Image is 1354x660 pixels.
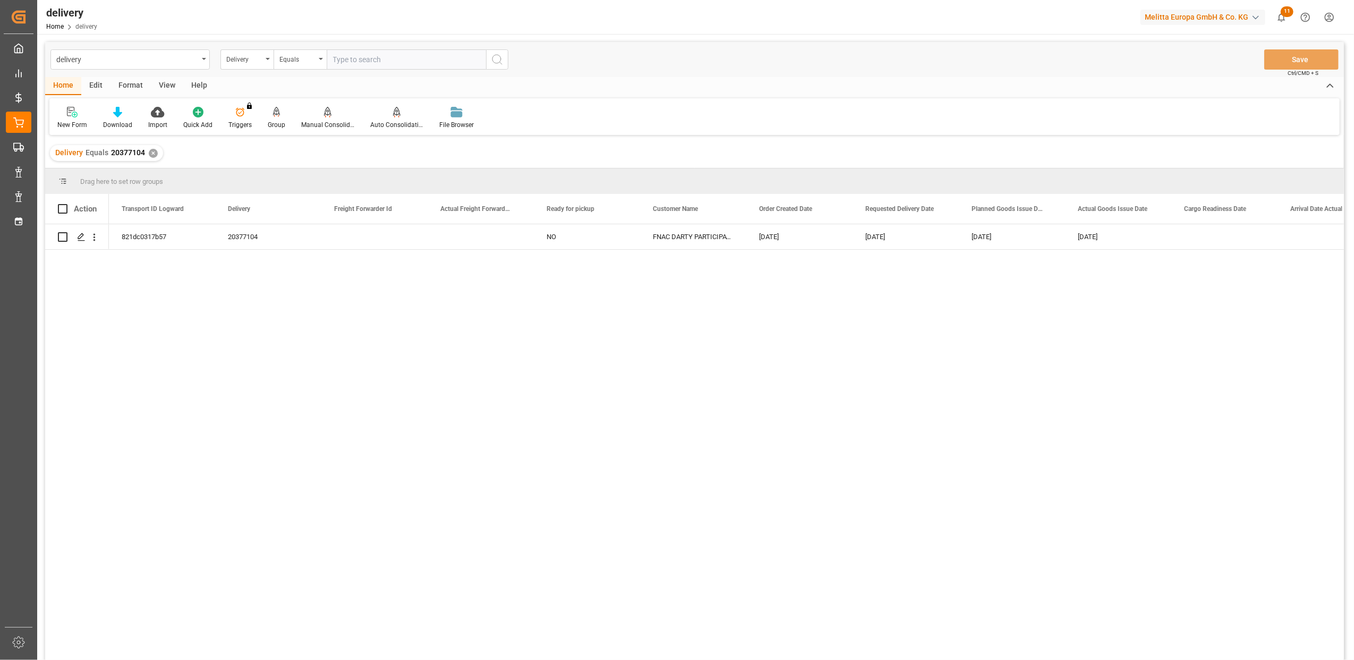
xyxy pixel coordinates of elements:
[279,52,316,64] div: Equals
[220,49,274,70] button: open menu
[110,77,151,95] div: Format
[183,120,212,130] div: Quick Add
[45,77,81,95] div: Home
[149,149,158,158] div: ✕
[534,224,640,249] div: NO
[46,5,97,21] div: delivery
[486,49,508,70] button: search button
[1184,205,1246,213] span: Cargo Readiness Date
[122,205,184,213] span: Transport ID Logward
[746,224,853,249] div: [DATE]
[547,205,594,213] span: Ready for pickup
[440,205,512,213] span: Actual Freight Forwarder Id
[640,224,746,249] div: FNAC DARTY PARTICIPATIONS ET SERVICES
[439,120,474,130] div: File Browser
[148,120,167,130] div: Import
[81,77,110,95] div: Edit
[86,148,108,157] span: Equals
[1065,224,1171,249] div: [DATE]
[274,49,327,70] button: open menu
[865,205,934,213] span: Requested Delivery Date
[853,224,959,249] div: [DATE]
[56,52,198,65] div: delivery
[370,120,423,130] div: Auto Consolidation
[1281,6,1293,17] span: 11
[1288,69,1318,77] span: Ctrl/CMD + S
[1270,5,1293,29] button: show 11 new notifications
[653,205,698,213] span: Customer Name
[268,120,285,130] div: Group
[80,177,163,185] span: Drag here to set row groups
[1264,49,1339,70] button: Save
[55,148,83,157] span: Delivery
[1293,5,1317,29] button: Help Center
[1078,205,1147,213] span: Actual Goods Issue Date
[1140,7,1270,27] button: Melitta Europa GmbH & Co. KG
[1290,205,1342,213] span: Arrival Date Actual
[759,205,812,213] span: Order Created Date
[215,224,321,249] div: 20377104
[228,205,250,213] span: Delivery
[57,120,87,130] div: New Form
[109,224,215,249] div: 821dc0317b57
[226,52,262,64] div: Delivery
[151,77,183,95] div: View
[74,204,97,214] div: Action
[334,205,392,213] span: Freight Forwarder Id
[1140,10,1265,25] div: Melitta Europa GmbH & Co. KG
[45,224,109,250] div: Press SPACE to select this row.
[183,77,215,95] div: Help
[327,49,486,70] input: Type to search
[103,120,132,130] div: Download
[111,148,145,157] span: 20377104
[972,205,1043,213] span: Planned Goods Issue Date
[301,120,354,130] div: Manual Consolidation
[46,23,64,30] a: Home
[959,224,1065,249] div: [DATE]
[50,49,210,70] button: open menu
